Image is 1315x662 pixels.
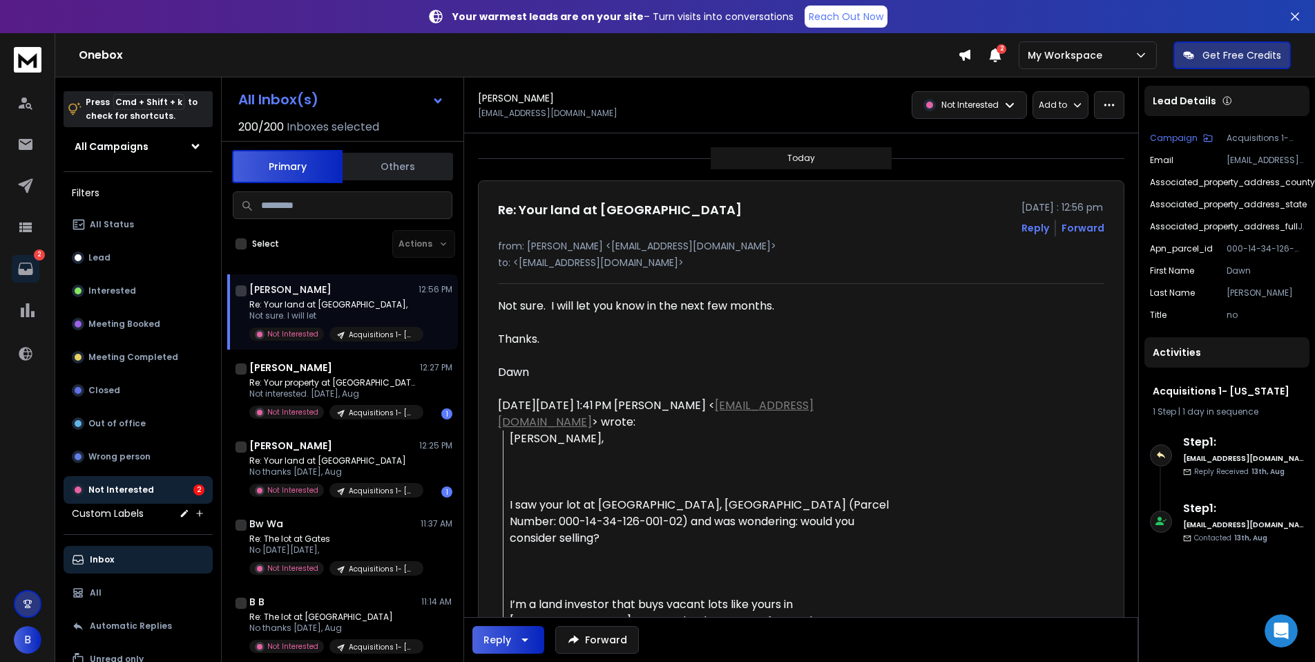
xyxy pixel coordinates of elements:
p: Wrong person [88,451,151,462]
button: Upload attachment [66,453,77,464]
p: No thanks [DATE], Aug [249,623,415,634]
button: Out of office [64,410,213,437]
img: logo [14,47,41,73]
p: Not sure. I will let [249,310,415,321]
p: Re: Your property at [GEOGRAPHIC_DATA] [249,377,415,388]
button: All Campaigns [64,133,213,160]
button: Gif picker [44,453,55,464]
div: 1 [441,408,452,419]
iframe: Intercom live chat [1265,614,1298,647]
h1: [PERSON_NAME] [478,91,554,105]
h6: Step 1 : [1183,434,1304,451]
div: Bart says… [11,115,265,147]
p: Acquisitions 1- [US_STATE] [349,564,415,574]
p: 12:27 PM [420,362,452,373]
p: Not Interested [267,641,318,652]
div: Dawn [498,364,901,381]
div: Activities [1144,337,1309,368]
p: associated_property_address_full [1150,221,1298,232]
p: Jackson, Mi 49201 [1298,221,1304,232]
p: 11:14 AM [421,596,452,607]
button: Forward [555,626,639,654]
p: Re: Your land at [GEOGRAPHIC_DATA], [249,299,415,310]
button: B [14,626,41,654]
p: Re: The lot at [GEOGRAPHIC_DATA] [249,612,415,623]
button: Primary [232,150,343,183]
p: associated_property_address_state [1150,199,1307,210]
a: 2 [12,255,39,283]
button: Reply [1021,221,1049,235]
div: This will guide you on how to block leads across all campaigns. [22,56,215,97]
p: Not Interested [941,100,999,111]
p: Meeting Booked [88,319,160,330]
button: Reply [472,626,544,654]
h1: All Campaigns [75,140,148,153]
p: No [DATE][DATE], [249,545,415,556]
p: Closed [88,385,120,396]
p: no [1227,310,1304,321]
h6: [EMAIL_ADDRESS][DOMAIN_NAME] [1183,453,1304,464]
p: [EMAIL_ADDRESS][DOMAIN_NAME] [1227,155,1304,166]
label: Select [252,238,279,249]
p: – Turn visits into conversations [452,10,794,23]
p: 11:37 AM [421,518,452,529]
p: 000-14-34-126-001-02 [1227,243,1304,254]
div: Bart says… [11,147,265,202]
div: Once the app is set up, you’ll be able to view and reply to leads, monitor campaigns, and manage ... [22,346,215,413]
div: Hi [PERSON_NAME], [22,210,215,224]
p: Not Interested [267,563,318,574]
button: Closed [64,377,213,404]
p: Re: The lot at Gates [249,533,415,545]
p: All Status [90,219,134,230]
div: Great! Thanks [186,124,254,138]
h1: Box [67,7,87,17]
div: 2 [193,484,204,495]
div: [DATE][DATE] 1:41 PM [PERSON_NAME] < > wrote: [498,397,901,431]
button: Lead [64,244,213,272]
button: Wrong person [64,443,213,471]
p: Acquisitions 1- [US_STATE] [1227,133,1304,144]
span: 13th, Aug [1234,533,1267,543]
span: 13th, Aug [1251,466,1285,477]
p: Contacted [1194,533,1267,543]
p: Not Interested [88,484,154,495]
h3: Inboxes selected [287,119,379,135]
p: Acquisitions 1- [US_STATE] [349,408,415,418]
button: Meeting Completed [64,343,213,371]
p: [PERSON_NAME] [1227,287,1304,299]
span: 1 Step [1153,406,1176,417]
p: Out of office [88,418,146,429]
p: Not interested. [DATE], Aug [249,388,415,399]
p: to: <[EMAIL_ADDRESS][DOMAIN_NAME]> [498,256,1104,269]
h6: Step 1 : [1183,500,1304,517]
p: Today [787,153,815,164]
button: Interested [64,277,213,305]
h1: Re: Your land at [GEOGRAPHIC_DATA] [498,200,742,220]
button: Meeting Booked [64,310,213,338]
h3: Filters [64,183,213,202]
span: 2 [997,44,1006,54]
h1: All Inbox(s) [238,93,318,106]
button: All Inbox(s) [227,86,455,113]
button: Automatic Replies [64,612,213,640]
p: First Name [1150,265,1194,276]
p: Email [1150,155,1173,166]
p: Re: Your land at [GEOGRAPHIC_DATA] [249,455,415,466]
h1: [PERSON_NAME] [249,439,332,453]
span: 200 / 200 [238,119,284,135]
p: Campaign [1150,133,1198,144]
p: No thanks [DATE], Aug [249,466,415,477]
div: Yes, you can manage responses from your phone using the ReachInbox mobile app. I’m sharing our se... [22,231,215,312]
span: 1 day in sequence [1182,406,1258,417]
p: Lead Details [1153,94,1216,108]
p: Meeting Completed [88,352,178,363]
div: | [1153,406,1301,417]
strong: Your warmest leads are on your site [452,10,644,23]
button: Not Interested2 [64,476,213,504]
p: Automatic Replies [90,621,172,632]
a: ReachInbox App Setup Guide – Access Your Outreach Anytime, Anywhere [22,312,207,337]
div: Hi [PERSON_NAME],Yes, you can manage responses from your phone using the ReachInbox mobile app. I... [11,202,227,422]
button: Home [241,6,267,32]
